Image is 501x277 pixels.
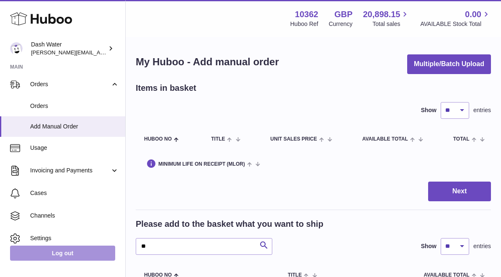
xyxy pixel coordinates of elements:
[362,136,408,142] span: AVAILABLE Total
[136,218,323,230] h2: Please add to the basket what you want to ship
[420,9,491,28] a: 0.00 AVAILABLE Stock Total
[10,42,23,55] img: james@dash-water.com
[420,20,491,28] span: AVAILABLE Stock Total
[407,54,491,74] button: Multiple/Batch Upload
[290,20,318,28] div: Huboo Ref
[363,9,400,20] span: 20,898.15
[329,20,353,28] div: Currency
[136,82,196,94] h2: Items in basket
[30,189,119,197] span: Cases
[473,106,491,114] span: entries
[30,212,119,220] span: Channels
[31,49,168,56] span: [PERSON_NAME][EMAIL_ADDRESS][DOMAIN_NAME]
[31,41,106,56] div: Dash Water
[30,167,110,174] span: Invoicing and Payments
[30,234,119,242] span: Settings
[473,242,491,250] span: entries
[211,136,225,142] span: Title
[30,144,119,152] span: Usage
[363,9,410,28] a: 20,898.15 Total sales
[428,182,491,201] button: Next
[453,136,470,142] span: Total
[30,80,110,88] span: Orders
[30,102,119,110] span: Orders
[136,55,279,69] h1: My Huboo - Add manual order
[270,136,317,142] span: Unit Sales Price
[372,20,410,28] span: Total sales
[10,246,115,261] a: Log out
[144,136,172,142] span: Huboo no
[30,123,119,131] span: Add Manual Order
[295,9,318,20] strong: 10362
[465,9,481,20] span: 0.00
[421,106,436,114] label: Show
[421,242,436,250] label: Show
[158,162,245,167] span: Minimum Life On Receipt (MLOR)
[334,9,352,20] strong: GBP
